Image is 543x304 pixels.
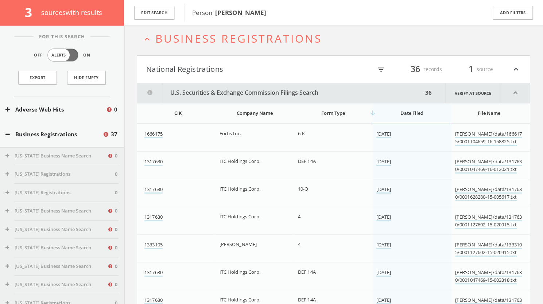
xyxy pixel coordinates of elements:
[142,34,152,44] i: expand_less
[219,213,260,220] span: ITC Holdings Corp.
[376,241,391,249] a: [DATE]
[298,241,300,248] span: 4
[376,110,447,116] div: Date Filed
[114,105,117,114] span: 0
[5,152,107,160] button: [US_STATE] Business Name Search
[455,158,522,174] a: [PERSON_NAME]/data/1317630/0001047469-16-012021.txt
[377,66,385,74] i: filter_list
[115,171,117,178] span: 0
[219,158,260,164] span: ITC Holdings Corp.
[455,186,522,201] a: [PERSON_NAME]/data/1317630/0001628280-15-005617.txt
[449,63,493,75] div: source
[215,8,266,17] b: [PERSON_NAME]
[34,33,90,40] span: For This Search
[144,110,211,116] div: CIK
[219,269,260,275] span: ITC Holdings Corp.
[298,269,316,275] span: DEF 14A
[5,130,102,139] button: Business Registrations
[455,241,522,257] a: [PERSON_NAME]/data/1333105/0001127602-15-020915.txt
[465,63,477,75] span: 1
[5,171,115,178] button: [US_STATE] Registrations
[25,4,38,21] span: 3
[5,281,107,288] button: [US_STATE] Business Name Search
[455,269,522,284] a: [PERSON_NAME]/data/1317630/0001047469-15-003318.txt
[144,214,163,221] a: 1317630
[298,213,300,220] span: 4
[83,52,90,58] span: On
[501,83,530,103] i: expand_less
[144,241,163,249] a: 1333105
[144,269,163,277] a: 1317630
[67,71,106,85] button: Hide Empty
[376,158,391,166] a: [DATE]
[219,186,260,192] span: ITC Holdings Corp.
[493,6,533,20] button: Add Filters
[115,207,117,215] span: 0
[511,63,521,75] i: expand_less
[298,296,316,303] span: DEF 14A
[369,109,376,117] i: arrow_downward
[137,83,423,103] button: U.S. Securities & Exchange Commission Filings Search
[407,63,423,75] span: 36
[455,130,522,146] a: [PERSON_NAME]/data/1666175/0001104659-16-158825.txt
[398,63,442,75] div: records
[219,296,260,303] span: ITC Holdings Corp.
[455,214,522,229] a: [PERSON_NAME]/data/1317630/0001127602-15-020915.txt
[144,158,163,166] a: 1317630
[5,226,107,233] button: [US_STATE] Business Name Search
[219,241,257,248] span: [PERSON_NAME]
[144,186,163,194] a: 1317630
[115,152,117,160] span: 0
[376,269,391,277] a: [DATE]
[298,110,368,116] div: Form Type
[115,263,117,270] span: 0
[219,110,290,116] div: Company Name
[115,226,117,233] span: 0
[423,83,434,103] div: 36
[142,32,530,44] button: expand_lessBusiness Registrations
[115,244,117,252] span: 0
[5,105,106,114] button: Adverse Web Hits
[192,8,266,17] span: Person
[298,186,309,192] span: 10-Q
[18,71,57,85] a: Export
[5,207,107,215] button: [US_STATE] Business Name Search
[5,263,107,270] button: [US_STATE] Business Name Search
[298,158,316,164] span: DEF 14A
[34,52,43,58] span: Off
[115,281,117,288] span: 0
[298,130,305,137] span: 6-K
[134,6,174,20] button: Edit Search
[155,31,322,46] span: Business Registrations
[376,130,391,138] a: [DATE]
[5,244,107,252] button: [US_STATE] Business Name Search
[111,130,117,139] span: 37
[115,189,117,196] span: 0
[5,189,115,196] button: [US_STATE] Registrations
[376,186,391,194] a: [DATE]
[455,110,523,116] div: File Name
[144,130,163,138] a: 1666175
[376,214,391,221] a: [DATE]
[146,63,334,75] button: National Registrations
[445,83,501,103] a: Verify at source
[219,130,241,137] span: Fortis Inc.
[41,8,102,17] span: source s with results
